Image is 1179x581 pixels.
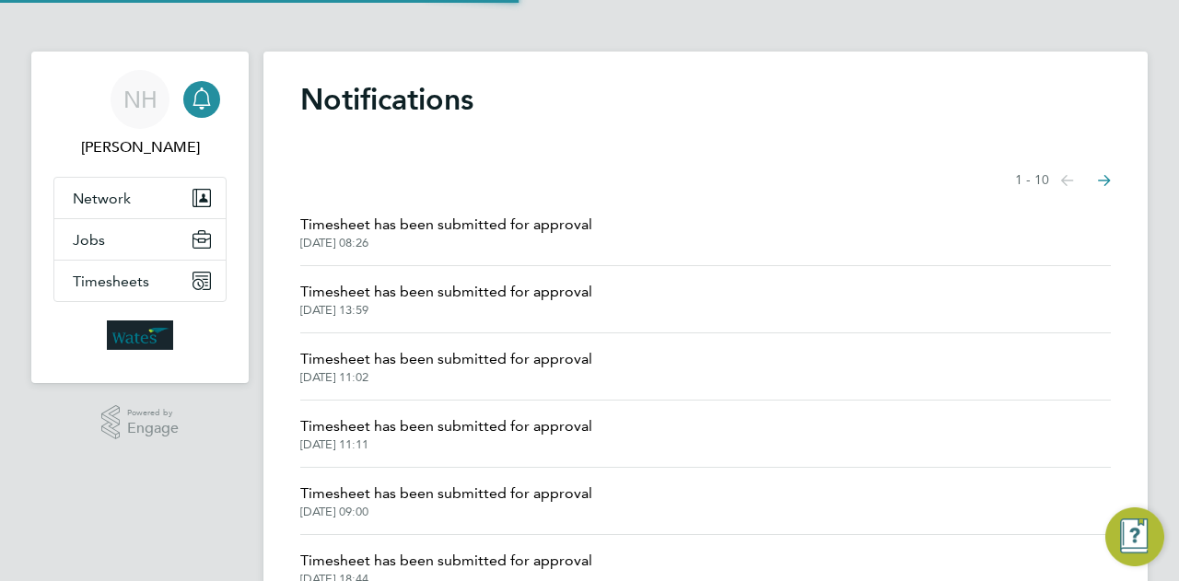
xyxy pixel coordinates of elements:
span: [DATE] 08:26 [300,236,592,250]
span: Jobs [73,231,105,249]
button: Timesheets [54,261,226,301]
nav: Main navigation [31,52,249,383]
span: Engage [127,421,179,436]
button: Jobs [54,219,226,260]
button: Engage Resource Center [1105,507,1164,566]
span: Timesheet has been submitted for approval [300,348,592,370]
a: Timesheet has been submitted for approval[DATE] 11:02 [300,348,592,385]
span: [DATE] 09:00 [300,505,592,519]
a: Timesheet has been submitted for approval[DATE] 08:26 [300,214,592,250]
span: Timesheet has been submitted for approval [300,550,592,572]
span: Network [73,190,131,207]
span: [DATE] 11:02 [300,370,592,385]
a: Powered byEngage [101,405,180,440]
span: Timesheet has been submitted for approval [300,214,592,236]
span: Neasha Hooshue [53,136,227,158]
img: wates-logo-retina.png [107,320,173,350]
span: Timesheet has been submitted for approval [300,482,592,505]
span: [DATE] 13:59 [300,303,592,318]
span: Timesheets [73,273,149,290]
span: Timesheet has been submitted for approval [300,281,592,303]
span: Timesheet has been submitted for approval [300,415,592,437]
a: NH[PERSON_NAME] [53,70,227,158]
span: NH [123,87,158,111]
span: [DATE] 11:11 [300,437,592,452]
a: Timesheet has been submitted for approval[DATE] 13:59 [300,281,592,318]
a: Go to home page [53,320,227,350]
span: 1 - 10 [1015,171,1049,190]
nav: Select page of notifications list [1015,162,1111,199]
button: Network [54,178,226,218]
a: Timesheet has been submitted for approval[DATE] 11:11 [300,415,592,452]
a: Timesheet has been submitted for approval[DATE] 09:00 [300,482,592,519]
h1: Notifications [300,81,1111,118]
span: Powered by [127,405,179,421]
